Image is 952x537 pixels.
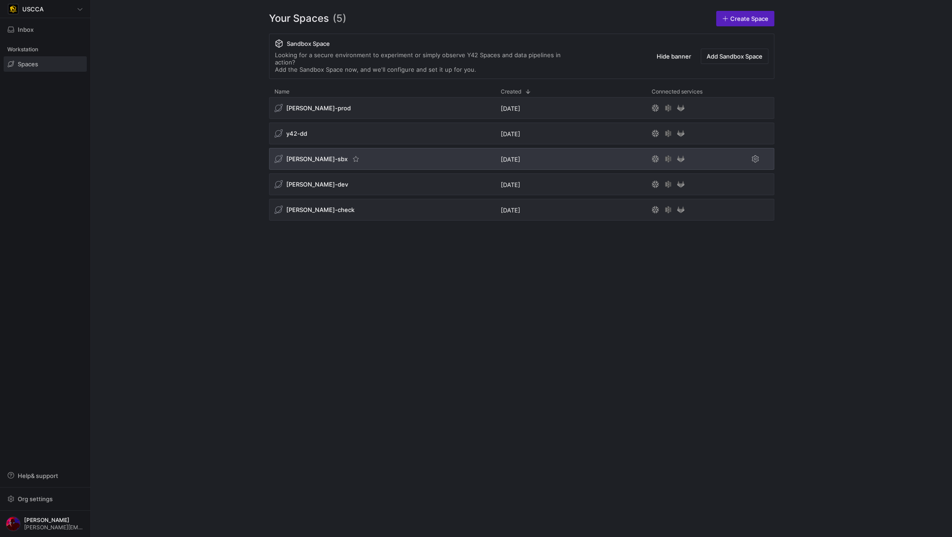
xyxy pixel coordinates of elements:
button: Inbox [4,22,87,37]
span: [DATE] [501,156,520,163]
span: [PERSON_NAME]-sbx [286,155,348,163]
div: Press SPACE to select this row. [269,148,774,173]
span: [PERSON_NAME] [24,517,85,523]
div: Press SPACE to select this row. [269,123,774,148]
span: [DATE] [501,105,520,112]
span: USCCA [22,5,44,13]
button: https://storage.googleapis.com/y42-prod-data-exchange/images/ICWEDZt8PPNNsC1M8rtt1ADXuM1CLD3OveQ6... [4,514,87,533]
button: Org settings [4,491,87,507]
a: Org settings [4,496,87,503]
span: [PERSON_NAME]-dev [286,181,348,188]
div: Press SPACE to select this row. [269,97,774,123]
span: Connected services [652,89,703,95]
span: [PERSON_NAME]-prod [286,104,351,112]
img: https://storage.googleapis.com/y42-prod-data-exchange/images/ICWEDZt8PPNNsC1M8rtt1ADXuM1CLD3OveQ6... [6,517,20,531]
div: Press SPACE to select this row. [269,199,774,224]
span: Org settings [18,495,53,503]
button: Add Sandbox Space [701,49,768,64]
span: [PERSON_NAME]-check [286,206,354,213]
span: y42-dd [286,130,307,137]
div: Workstation [4,43,87,56]
span: Create Space [730,15,768,22]
span: Sandbox Space [287,40,330,47]
a: Spaces [4,56,87,72]
span: Spaces [18,60,38,68]
span: [DATE] [501,130,520,138]
span: Add Sandbox Space [707,53,763,60]
a: Create Space [716,11,774,26]
span: (5) [333,11,346,26]
span: Name [274,89,289,95]
div: Looking for a secure environment to experiment or simply observe Y42 Spaces and data pipelines in... [275,51,579,73]
span: Created [501,89,521,95]
img: https://storage.googleapis.com/y42-prod-data-exchange/images/uAsz27BndGEK0hZWDFeOjoxA7jCwgK9jE472... [9,5,18,14]
div: Press SPACE to select this row. [269,173,774,199]
span: Your Spaces [269,11,329,26]
span: [DATE] [501,181,520,188]
span: Hide banner [657,53,691,60]
button: Help& support [4,468,87,483]
button: Hide banner [651,49,697,64]
span: Inbox [18,26,34,33]
span: [PERSON_NAME][EMAIL_ADDRESS][DOMAIN_NAME] [24,524,85,531]
span: [DATE] [501,207,520,214]
span: Help & support [18,472,58,479]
